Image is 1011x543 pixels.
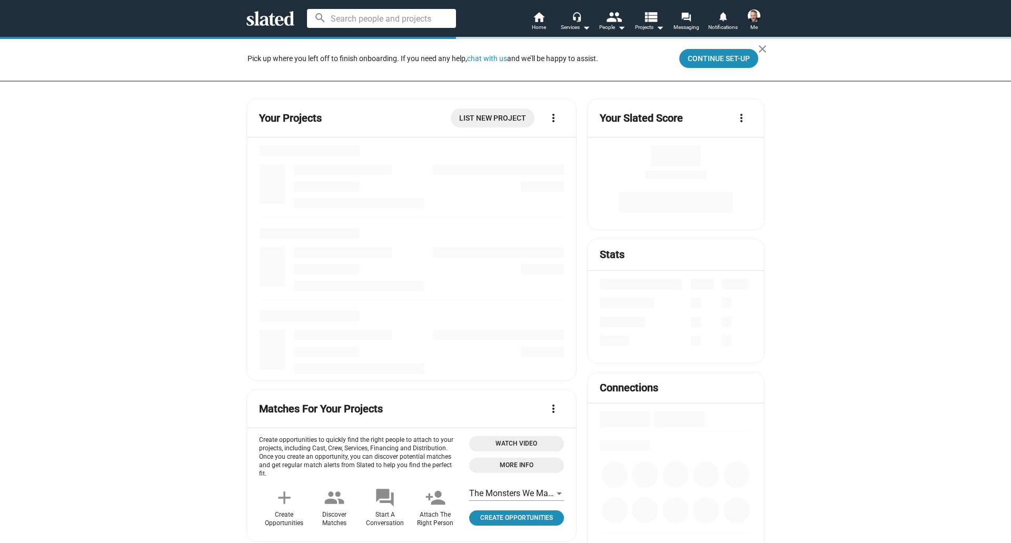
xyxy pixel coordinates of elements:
[520,11,557,34] a: Home
[473,512,560,524] span: Create Opportunities
[547,402,560,415] mat-icon: more_vert
[756,43,769,55] mat-icon: close
[259,436,461,478] p: Create opportunities to quickly find the right people to attach to your projects, including Cast,...
[561,21,590,34] div: Services
[307,9,456,28] input: Search people and projects
[615,21,628,34] mat-icon: arrow_drop_down
[718,11,728,21] mat-icon: notifications
[708,21,738,34] span: Notifications
[653,21,666,34] mat-icon: arrow_drop_down
[459,108,526,127] span: List New Project
[247,54,598,64] div: Pick up where you left off to finish onboarding. If you need any help, and we’ll be happy to assist.
[417,511,453,528] div: Attach The Right Person
[600,111,683,125] mat-card-title: Your Slated Score
[469,458,564,473] a: Open 'More info' dialog with information about Opportunities
[668,11,705,34] a: Messaging
[532,11,545,23] mat-icon: home
[547,112,560,124] mat-icon: more_vert
[679,49,758,68] button: Continue Set-up
[635,21,664,34] span: Projects
[688,49,750,68] span: Continue Set-up
[451,108,534,127] a: List New Project
[425,487,446,508] mat-icon: person_add
[748,9,760,22] img: Jared A Van Driessche
[467,54,507,63] button: chat with us
[735,112,748,124] mat-icon: more_vert
[580,21,592,34] mat-icon: arrow_drop_down
[324,487,345,508] mat-icon: people
[274,487,295,508] mat-icon: add
[366,511,404,528] div: Start A Conversation
[572,12,581,21] mat-icon: headset_mic
[259,111,322,125] mat-card-title: Your Projects
[532,21,546,34] span: Home
[750,21,758,34] span: Me
[631,11,668,34] button: Projects
[599,21,626,34] div: People
[469,510,564,526] a: Click to open project profile page opportunities tab
[643,9,658,24] mat-icon: view_list
[265,511,303,528] div: Create Opportunities
[557,11,594,34] button: Services
[475,438,558,449] span: Watch Video
[673,21,699,34] span: Messaging
[475,460,558,471] span: More Info
[600,248,625,262] mat-card-title: Stats
[741,7,767,35] button: Jared A Van DriesscheMe
[469,488,557,498] span: The Monsters We Make
[259,402,383,416] mat-card-title: Matches For Your Projects
[600,381,658,395] mat-card-title: Connections
[594,11,631,34] button: People
[322,511,346,528] div: Discover Matches
[374,487,395,508] mat-icon: forum
[469,436,564,451] button: Open 'Opportunities Intro Video' dialog
[705,11,741,34] a: Notifications
[606,9,621,24] mat-icon: people
[681,12,691,22] mat-icon: forum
